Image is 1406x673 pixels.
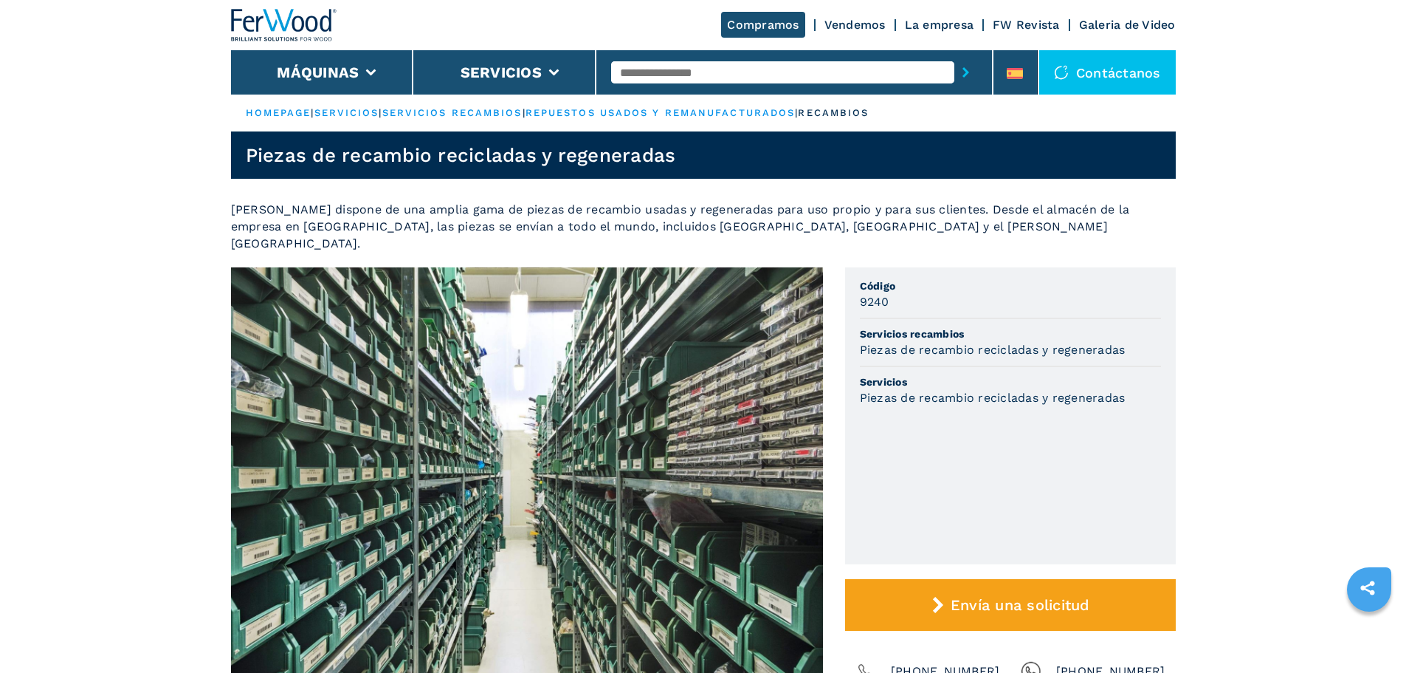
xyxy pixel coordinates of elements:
[1079,18,1176,32] a: Galeria de Video
[905,18,974,32] a: La empresa
[379,107,382,118] span: |
[1349,570,1386,607] a: sharethis
[523,107,525,118] span: |
[860,341,1126,358] h3: Piezas de recambio recicladas y regeneradas
[824,18,886,32] a: Vendemos
[1039,50,1176,95] div: Contáctanos
[382,107,523,118] a: servicios recambios
[860,279,1161,293] span: Código
[845,579,1176,631] button: Envía una solicitud
[721,12,804,38] a: Compramos
[525,107,796,118] a: repuestos usados y remanufacturados
[314,107,379,118] a: servicios
[231,9,337,41] img: Ferwood
[798,106,869,120] p: recambios
[1054,65,1069,80] img: Contáctanos
[246,143,676,167] h1: Piezas de recambio recicladas y regeneradas
[1343,607,1395,662] iframe: Chat
[277,64,359,81] button: Máquinas
[951,596,1090,614] span: Envía una solicitud
[860,389,1126,406] h3: Piezas de recambio recicladas y regeneradas
[860,327,1161,341] span: Servicios recambios
[860,293,889,310] h3: 9240
[246,107,311,118] a: HOMEPAGE
[860,375,1161,389] span: Servicios
[795,107,798,118] span: |
[461,64,542,81] button: Servicios
[231,201,1176,252] p: [PERSON_NAME] dispone de una amplia gama de piezas de recambio usadas y regeneradas para uso prop...
[311,107,314,118] span: |
[954,55,977,89] button: submit-button
[993,18,1060,32] a: FW Revista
